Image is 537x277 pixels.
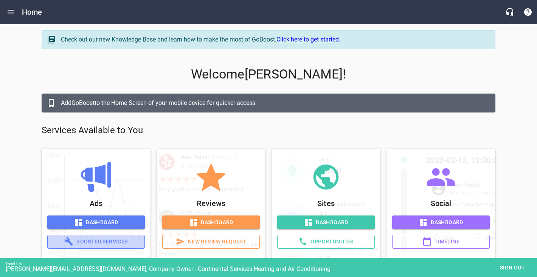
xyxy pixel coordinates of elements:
[61,35,487,44] div: Check out our new Knowledge Base and learn how to make the most of GoBoost.
[497,263,528,272] span: Sign out
[276,36,340,43] a: Click here to get started.
[6,265,537,272] div: [PERSON_NAME][EMAIL_ADDRESS][DOMAIN_NAME], Company Owner - Continental Services Heating and Air C...
[22,6,42,18] h6: Home
[283,218,369,227] span: Dashboard
[399,237,483,246] span: Timeline
[277,235,375,249] a: Opportunities
[42,125,495,137] p: Services Available to You
[42,94,495,112] a: AddGoBoostto the Home Screen of your mobile device for quicker access.
[162,197,260,209] p: Reviews
[392,235,490,249] a: Timeline
[54,237,138,246] span: Boosted Services
[162,235,260,249] a: New Review Request
[47,197,145,209] p: Ads
[47,215,145,229] a: Dashboard
[53,218,139,227] span: Dashboard
[168,218,254,227] span: Dashboard
[162,215,260,229] a: Dashboard
[284,237,368,246] span: Opportunities
[61,98,487,108] div: Add GoBoost to the Home Screen of your mobile device for quicker access.
[2,3,20,21] button: Open drawer
[47,235,145,249] a: Boosted Services
[6,262,537,265] div: Signed in as
[519,3,537,21] button: Support Portal
[494,261,531,275] button: Sign out
[42,67,495,82] p: Welcome [PERSON_NAME] !
[398,218,484,227] span: Dashboard
[277,197,375,209] p: Sites
[392,197,490,209] p: Social
[392,215,490,229] a: Dashboard
[277,215,375,229] a: Dashboard
[169,237,253,246] span: New Review Request
[501,3,519,21] button: Live Chat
